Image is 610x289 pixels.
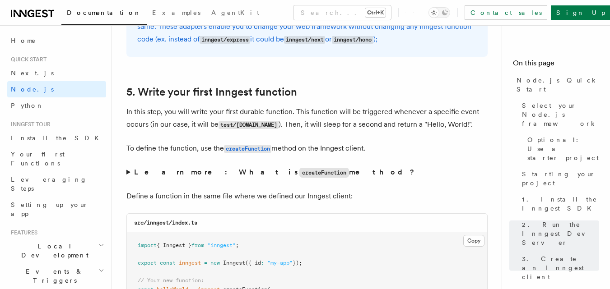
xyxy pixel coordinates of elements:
span: ({ id [245,260,261,266]
span: export [138,260,157,266]
code: test/[DOMAIN_NAME] [219,121,279,129]
a: Python [7,97,106,114]
span: Features [7,229,37,236]
a: AgentKit [206,3,265,24]
button: Local Development [7,238,106,263]
code: inngest/hono [332,36,373,44]
span: Python [11,102,44,109]
span: Local Development [7,242,98,260]
span: Inngest tour [7,121,51,128]
span: }); [293,260,302,266]
span: import [138,242,157,248]
a: Optional: Use a starter project [524,132,599,166]
span: 3. Create an Inngest client [522,254,599,281]
code: inngest/next [284,36,325,44]
span: Examples [152,9,200,16]
code: src/inngest/index.ts [134,220,197,226]
button: Search...Ctrl+K [293,5,391,20]
span: Node.js Quick Start [517,76,599,94]
a: Examples [147,3,206,24]
a: Setting up your app [7,197,106,222]
span: = [204,260,207,266]
span: new [210,260,220,266]
span: AgentKit [211,9,259,16]
a: Next.js [7,65,106,81]
span: ; [236,242,239,248]
span: Starting your project [522,170,599,188]
span: inngest [179,260,201,266]
code: createFunction [224,145,271,153]
kbd: Ctrl+K [365,8,386,17]
a: 5. Write your first Inngest function [126,86,297,98]
span: Events & Triggers [7,267,98,285]
a: 3. Create an Inngest client [518,251,599,285]
a: Documentation [61,3,147,25]
span: : [261,260,264,266]
p: To define the function, use the method on the Inngest client. [126,142,488,155]
span: Inngest [223,260,245,266]
span: 1. Install the Inngest SDK [522,195,599,213]
span: Select your Node.js framework [522,101,599,128]
a: 1. Install the Inngest SDK [518,191,599,216]
span: { Inngest } [157,242,191,248]
a: Node.js Quick Start [513,72,599,97]
a: Select your Node.js framework [518,97,599,132]
a: Contact sales [465,5,547,20]
code: createFunction [299,168,349,178]
span: Leveraging Steps [11,176,87,192]
span: "my-app" [267,260,293,266]
a: 2. Run the Inngest Dev Server [518,216,599,251]
summary: Learn more: What iscreateFunctionmethod? [126,166,488,179]
span: Node.js [11,86,54,93]
span: Next.js [11,69,54,77]
a: Node.js [7,81,106,97]
span: // Your new function: [138,277,204,284]
p: 👉 Note that you can import a handler for other frameworks and the rest of the code remains the sa... [137,7,477,46]
code: inngest/express [200,36,250,44]
a: Leveraging Steps [7,171,106,197]
span: Optional: Use a starter project [527,135,599,162]
span: 2. Run the Inngest Dev Server [522,220,599,247]
button: Toggle dark mode [428,7,450,18]
a: Install the SDK [7,130,106,146]
button: Events & Triggers [7,263,106,289]
span: Install the SDK [11,134,104,142]
span: Quick start [7,56,47,63]
h4: On this page [513,58,599,72]
a: createFunction [224,144,271,152]
p: Define a function in the same file where we defined our Inngest client: [126,190,488,202]
span: "inngest" [207,242,236,248]
span: Documentation [67,9,141,16]
span: from [191,242,204,248]
p: In this step, you will write your first durable function. This function will be triggered wheneve... [126,106,488,131]
a: Home [7,32,106,49]
span: Your first Functions [11,151,65,167]
a: Starting your project [518,166,599,191]
strong: Learn more: What is method? [134,168,416,176]
span: Home [11,36,36,45]
a: Your first Functions [7,146,106,171]
button: Copy [463,235,484,247]
span: const [160,260,176,266]
span: Setting up your app [11,201,88,217]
